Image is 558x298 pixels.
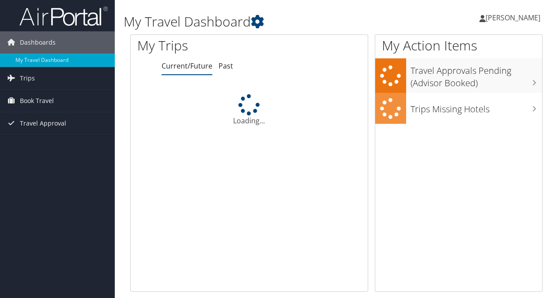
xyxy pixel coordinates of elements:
[375,93,542,124] a: Trips Missing Hotels
[162,61,212,71] a: Current/Future
[411,60,542,89] h3: Travel Approvals Pending (Advisor Booked)
[20,67,35,89] span: Trips
[375,36,542,55] h1: My Action Items
[479,4,549,31] a: [PERSON_NAME]
[131,94,368,126] div: Loading...
[20,112,66,134] span: Travel Approval
[20,31,56,53] span: Dashboards
[20,90,54,112] span: Book Travel
[411,99,542,115] h3: Trips Missing Hotels
[124,12,407,31] h1: My Travel Dashboard
[219,61,233,71] a: Past
[375,58,542,92] a: Travel Approvals Pending (Advisor Booked)
[137,36,262,55] h1: My Trips
[19,6,108,27] img: airportal-logo.png
[486,13,540,23] span: [PERSON_NAME]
